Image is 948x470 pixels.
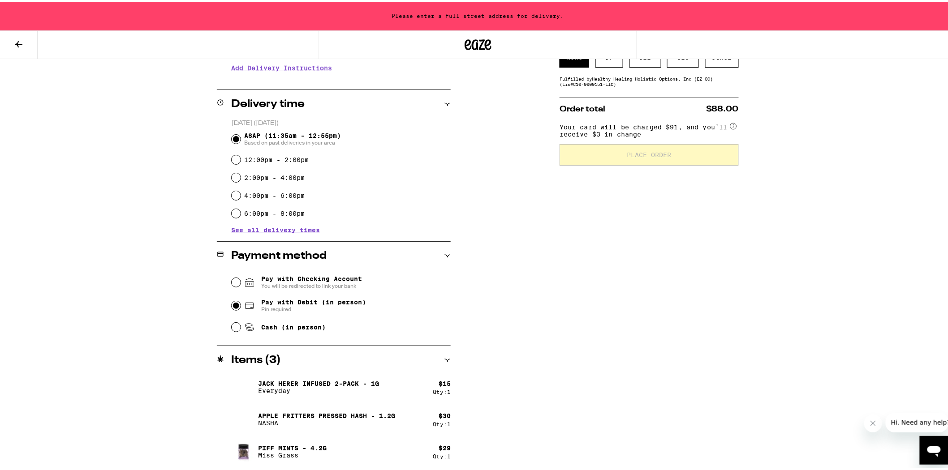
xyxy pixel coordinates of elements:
[231,56,451,77] h3: Add Delivery Instructions
[258,378,379,385] p: Jack Herer Infused 2-Pack - 1g
[244,154,309,162] label: 12:00pm - 2:00pm
[244,130,341,145] span: ASAP (11:35am - 12:55pm)
[433,419,451,425] div: Qty: 1
[258,418,395,425] p: NASHA
[258,450,327,457] p: Miss Grass
[244,190,305,197] label: 4:00pm - 6:00pm
[864,413,882,431] iframe: Close message
[439,443,451,450] div: $ 29
[560,74,739,85] div: Fulfilled by Healthy Healing Holistic Options, Inc (EZ OC) (Lic# C10-0000151-LIC )
[261,304,366,311] span: Pin required
[244,208,305,215] label: 6:00pm - 8:00pm
[258,410,395,418] p: Apple Fritters Pressed Hash - 1.2g
[231,373,256,398] img: Jack Herer Infused 2-Pack - 1g
[258,443,327,450] p: Piff Mints - 4.2g
[231,353,281,364] h2: Items ( 3 )
[560,142,739,164] button: Place Order
[231,405,256,430] img: Apple Fritters Pressed Hash - 1.2g
[231,249,327,260] h2: Payment method
[244,137,341,145] span: Based on past deliveries in your area
[439,378,451,385] div: $ 15
[560,119,728,136] span: Your card will be charged $91, and you’ll receive $3 in change
[560,103,605,111] span: Order total
[439,410,451,418] div: $ 30
[258,385,379,393] p: Everyday
[433,452,451,457] div: Qty: 1
[5,6,65,13] span: Hi. Need any help?
[231,437,256,462] img: Piff Mints - 4.2g
[433,387,451,393] div: Qty: 1
[244,172,305,179] label: 2:00pm - 4:00pm
[231,77,451,84] p: We'll contact you at [PHONE_NUMBER] when we arrive
[231,97,305,108] h2: Delivery time
[706,103,739,111] span: $88.00
[261,273,362,288] span: Pay with Checking Account
[261,281,362,288] span: You will be redirected to link your bank
[261,297,366,304] span: Pay with Debit (in person)
[232,117,451,126] p: [DATE] ([DATE])
[261,322,326,329] span: Cash (in person)
[231,225,320,231] button: See all delivery times
[627,150,672,156] span: Place Order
